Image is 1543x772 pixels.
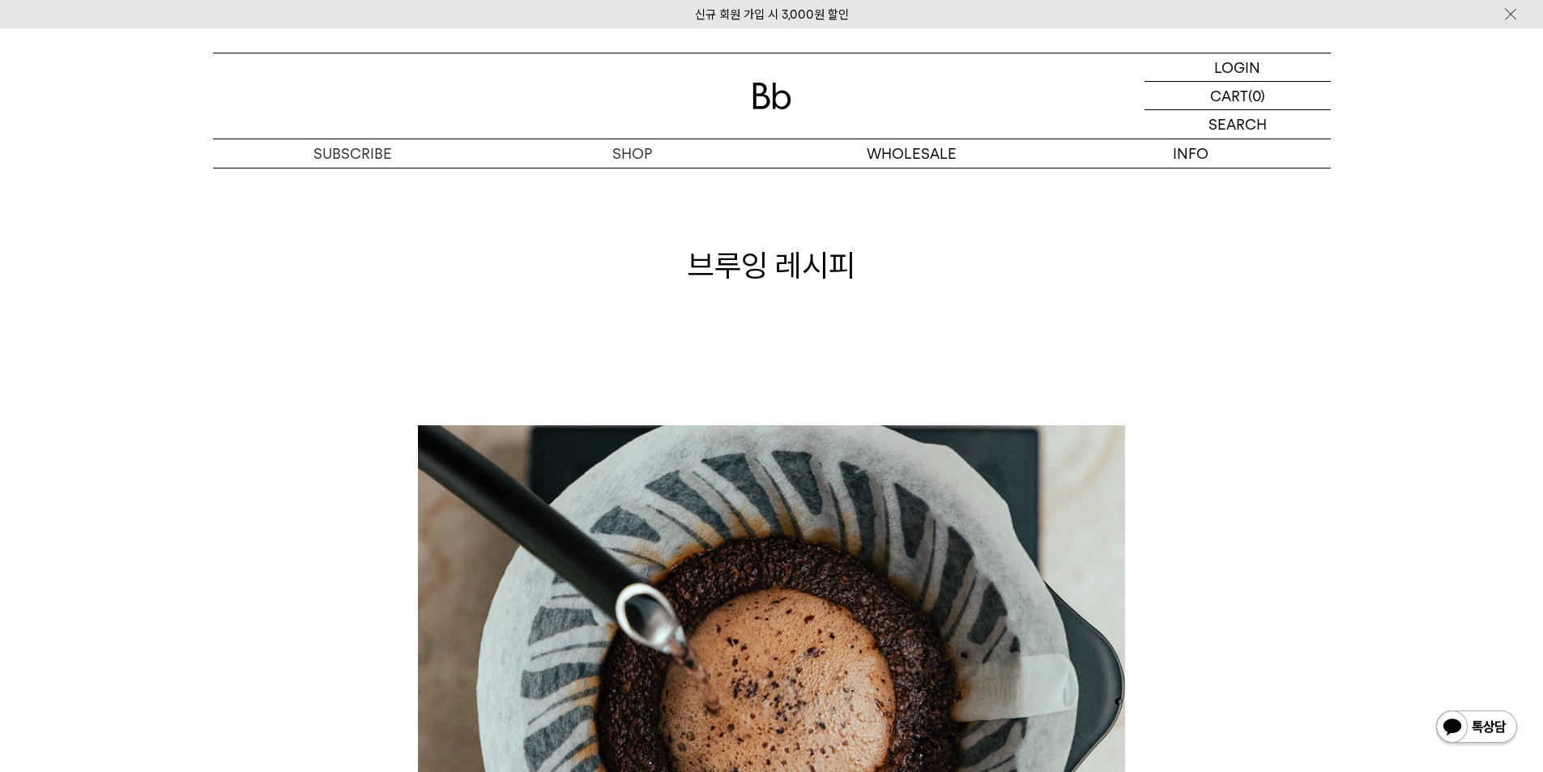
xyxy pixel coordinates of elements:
[772,139,1051,168] p: WHOLESALE
[1434,709,1519,748] img: 카카오톡 채널 1:1 채팅 버튼
[213,139,492,168] a: SUBSCRIBE
[492,139,772,168] a: SHOP
[1051,139,1331,168] p: INFO
[213,244,1331,287] h1: 브루잉 레시피
[695,7,849,22] a: 신규 회원 가입 시 3,000원 할인
[1144,53,1331,82] a: LOGIN
[1214,53,1260,81] p: LOGIN
[752,83,791,109] img: 로고
[1144,82,1331,110] a: CART (0)
[1210,82,1248,109] p: CART
[1248,82,1265,109] p: (0)
[1208,110,1267,139] p: SEARCH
